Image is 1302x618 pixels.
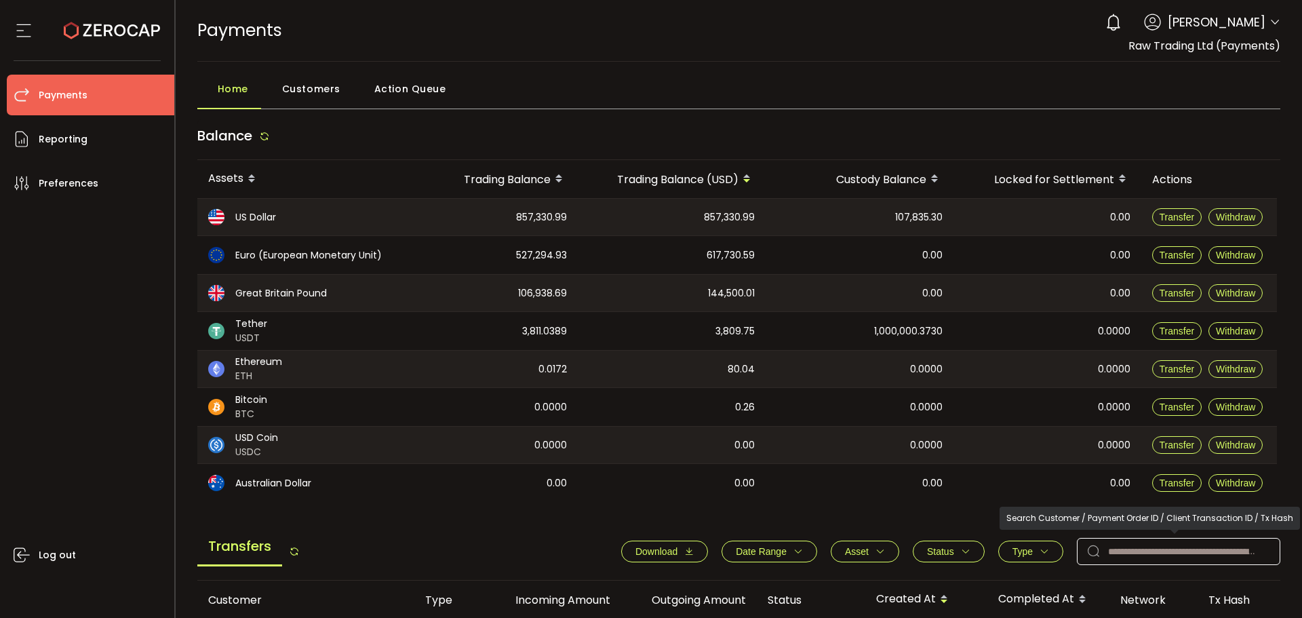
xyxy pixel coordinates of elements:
[1216,326,1255,336] span: Withdraw
[1160,212,1195,223] span: Transfer
[235,445,278,459] span: USDC
[1012,546,1033,557] span: Type
[1152,322,1202,340] button: Transfer
[218,75,248,102] span: Home
[1208,398,1263,416] button: Withdraw
[522,324,567,339] span: 3,811.0389
[1152,284,1202,302] button: Transfer
[1109,592,1198,608] div: Network
[235,476,311,490] span: Australian Dollar
[547,476,567,491] span: 0.00
[1208,284,1263,302] button: Withdraw
[1216,288,1255,298] span: Withdraw
[235,407,267,421] span: BTC
[1208,208,1263,226] button: Withdraw
[208,475,224,491] img: aud_portfolio.svg
[1110,248,1130,263] span: 0.00
[39,545,76,565] span: Log out
[1152,360,1202,378] button: Transfer
[1216,440,1255,450] span: Withdraw
[1152,398,1202,416] button: Transfer
[208,437,224,453] img: usdc_portfolio.svg
[197,592,414,608] div: Customer
[845,546,869,557] span: Asset
[1208,246,1263,264] button: Withdraw
[736,546,787,557] span: Date Range
[910,362,943,377] span: 0.0000
[374,75,446,102] span: Action Queue
[1160,364,1195,374] span: Transfer
[1160,402,1195,412] span: Transfer
[1128,38,1280,54] span: Raw Trading Ltd (Payments)
[734,476,755,491] span: 0.00
[621,541,708,562] button: Download
[534,400,567,415] span: 0.0000
[722,541,817,562] button: Date Range
[414,592,486,608] div: Type
[1144,471,1302,618] div: Chat Widget
[208,247,224,263] img: eur_portfolio.svg
[1160,288,1195,298] span: Transfer
[516,248,567,263] span: 527,294.93
[953,168,1141,191] div: Locked for Settlement
[1216,364,1255,374] span: Withdraw
[1000,507,1300,530] div: Search Customer / Payment Order ID / Client Transaction ID / Tx Hash
[865,588,987,611] div: Created At
[1216,402,1255,412] span: Withdraw
[704,210,755,225] span: 857,330.99
[922,286,943,301] span: 0.00
[235,355,282,369] span: Ethereum
[707,248,755,263] span: 617,730.59
[831,541,899,562] button: Asset
[208,399,224,415] img: btc_portfolio.svg
[208,285,224,301] img: gbp_portfolio.svg
[208,209,224,225] img: usd_portfolio.svg
[910,400,943,415] span: 0.0000
[1208,322,1263,340] button: Withdraw
[208,323,224,339] img: usdt_portfolio.svg
[922,248,943,263] span: 0.00
[1098,438,1130,453] span: 0.0000
[1160,250,1195,260] span: Transfer
[735,400,755,415] span: 0.26
[408,168,578,191] div: Trading Balance
[1152,208,1202,226] button: Transfer
[1160,440,1195,450] span: Transfer
[235,393,267,407] span: Bitcoin
[534,438,567,453] span: 0.0000
[578,168,766,191] div: Trading Balance (USD)
[1098,324,1130,339] span: 0.0000
[235,331,267,345] span: USDT
[1216,212,1255,223] span: Withdraw
[998,541,1063,562] button: Type
[235,369,282,383] span: ETH
[1098,400,1130,415] span: 0.0000
[1208,360,1263,378] button: Withdraw
[728,362,755,377] span: 80.04
[621,592,757,608] div: Outgoing Amount
[486,592,621,608] div: Incoming Amount
[208,361,224,377] img: eth_portfolio.svg
[734,438,755,453] span: 0.00
[1152,436,1202,454] button: Transfer
[1168,13,1265,31] span: [PERSON_NAME]
[516,210,567,225] span: 857,330.99
[910,438,943,453] span: 0.0000
[1098,362,1130,377] span: 0.0000
[39,85,87,105] span: Payments
[766,168,953,191] div: Custody Balance
[235,248,382,263] span: Euro (European Monetary Unit)
[922,476,943,491] span: 0.00
[538,362,567,377] span: 0.0172
[1141,172,1277,187] div: Actions
[197,168,408,191] div: Assets
[1110,286,1130,301] span: 0.00
[927,546,954,557] span: Status
[197,126,252,145] span: Balance
[235,431,278,445] span: USD Coin
[39,130,87,149] span: Reporting
[235,210,276,225] span: US Dollar
[1160,326,1195,336] span: Transfer
[715,324,755,339] span: 3,809.75
[197,18,282,42] span: Payments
